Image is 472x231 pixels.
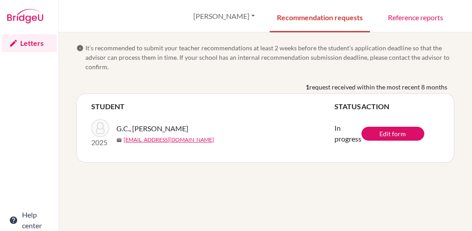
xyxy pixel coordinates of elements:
[76,44,84,52] span: info
[91,137,109,148] p: 2025
[7,9,43,23] img: Bridge-U
[116,138,122,143] span: mail
[91,119,109,137] img: G.C., Pratik
[309,82,447,92] span: request received within the most recent 8 months
[85,43,454,71] span: It’s recommended to submit your teacher recommendations at least 2 weeks before the student’s app...
[381,1,450,32] a: Reference reports
[124,136,214,144] a: [EMAIL_ADDRESS][DOMAIN_NAME]
[2,34,57,52] a: Letters
[334,101,361,112] th: STATUS
[361,101,440,112] th: ACTION
[270,1,370,32] a: Recommendation requests
[361,127,424,141] a: Edit form
[116,123,188,134] span: G.C., [PERSON_NAME]
[2,211,57,229] a: Help center
[91,101,334,112] th: STUDENT
[306,82,309,92] b: 1
[189,8,259,25] button: [PERSON_NAME]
